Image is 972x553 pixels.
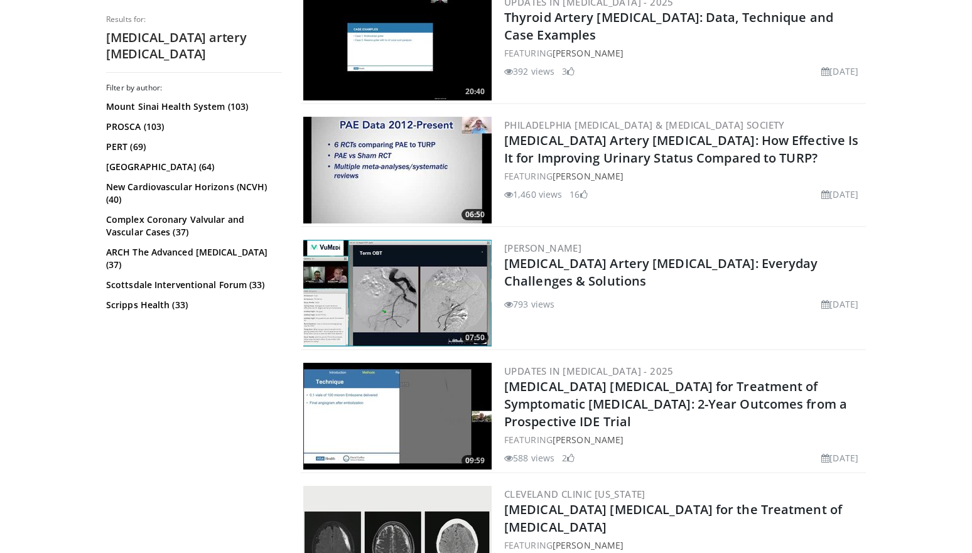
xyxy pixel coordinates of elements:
img: 88f04e57-750a-4675-bc5d-f50e31c94da6.300x170_q85_crop-smart_upscale.jpg [303,240,492,346]
a: Scripps Health (33) [106,299,279,311]
a: [MEDICAL_DATA] [MEDICAL_DATA] for Treatment of Symptomatic [MEDICAL_DATA]: 2-Year Outcomes from a... [504,378,847,430]
div: FEATURING [504,433,863,446]
li: 2 [562,451,575,464]
a: Scottsdale Interventional Forum (33) [106,279,279,291]
a: ARCH The Advanced [MEDICAL_DATA] (37) [106,246,279,271]
a: [PERSON_NAME] [553,434,624,446]
a: Thyroid Artery [MEDICAL_DATA]: Data, Technique and Case Examples [504,9,833,43]
a: [MEDICAL_DATA] [MEDICAL_DATA] for the Treatment of [MEDICAL_DATA] [504,501,842,535]
a: Philadelphia [MEDICAL_DATA] & [MEDICAL_DATA] Society [504,119,785,131]
span: 06:50 [462,209,489,220]
li: 392 views [504,65,554,78]
div: FEATURING [504,539,863,552]
a: [PERSON_NAME] [553,47,624,59]
img: f4a4bbb7-046c-4fbd-98d6-e1c6b7d876c0.300x170_q85_crop-smart_upscale.jpg [303,363,492,470]
li: 793 views [504,298,554,311]
img: 6745723d-32e9-4531-935b-cb5f1b1871e9.300x170_q85_crop-smart_upscale.jpg [303,117,492,223]
li: 16 [570,188,587,201]
li: 1,460 views [504,188,562,201]
a: 07:50 [303,240,492,346]
a: Mount Sinai Health System (103) [106,100,279,113]
a: Cleveland Clinic [US_STATE] [504,488,645,500]
li: [DATE] [821,65,858,78]
a: [MEDICAL_DATA] Artery [MEDICAL_DATA]: How Effective Is It for Improving Urinary Status Compared t... [504,132,858,166]
a: [MEDICAL_DATA] Artery [MEDICAL_DATA]: Everyday Challenges & Solutions [504,255,818,289]
li: [DATE] [821,188,858,201]
a: 06:50 [303,117,492,223]
a: Updates in [MEDICAL_DATA] - 2025 [504,365,674,377]
a: [GEOGRAPHIC_DATA] (64) [106,161,279,173]
a: PROSCA (103) [106,121,279,133]
div: FEATURING [504,46,863,60]
div: FEATURING [504,169,863,183]
h3: Filter by author: [106,83,282,93]
li: [DATE] [821,451,858,464]
span: 20:40 [462,86,489,97]
li: 588 views [504,451,554,464]
span: 09:59 [462,455,489,466]
li: 3 [562,65,575,78]
a: [PERSON_NAME] [504,242,581,254]
a: 09:59 [303,363,492,470]
a: New Cardiovascular Horizons (NCVH) (40) [106,181,279,206]
a: [PERSON_NAME] [553,539,624,551]
p: Results for: [106,14,282,24]
a: Complex Coronary Valvular and Vascular Cases (37) [106,213,279,239]
a: [PERSON_NAME] [553,170,624,182]
h2: [MEDICAL_DATA] artery [MEDICAL_DATA] [106,30,282,62]
a: PERT (69) [106,141,279,153]
li: [DATE] [821,298,858,311]
span: 07:50 [462,332,489,343]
